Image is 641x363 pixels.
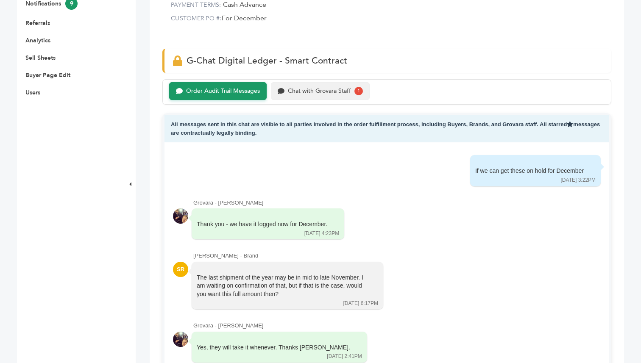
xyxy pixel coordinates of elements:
[288,88,351,95] div: Chat with Grovara Staff
[25,19,50,27] a: Referrals
[197,344,350,352] div: Yes, they will take it whenever. Thanks [PERSON_NAME].
[222,14,267,23] span: For December
[343,300,378,307] div: [DATE] 6:17PM
[25,71,70,79] a: Buyer Page Edit
[25,89,40,97] a: Users
[193,322,601,330] div: Grovara - [PERSON_NAME]
[187,55,347,67] span: G-Chat Digital Ledger - Smart Contract
[171,14,222,22] label: CUSTOMER PO #:
[475,167,584,175] div: If we can get these on hold for December
[193,199,601,207] div: Grovara - [PERSON_NAME]
[186,88,260,95] div: Order Audit Trail Messages
[25,36,50,44] a: Analytics
[354,87,363,95] div: 1
[25,54,56,62] a: Sell Sheets
[197,274,366,299] div: The last shipment of the year may be in mid to late November. I am waiting on confirmation of tha...
[164,115,609,142] div: All messages sent in this chat are visible to all parties involved in the order fulfillment proce...
[561,177,596,184] div: [DATE] 3:22PM
[173,262,188,277] div: SR
[171,1,221,9] label: PAYMENT TERMS:
[197,220,327,229] div: Thank you - we have it logged now for December.
[327,353,362,360] div: [DATE] 2:41PM
[193,252,601,260] div: [PERSON_NAME] - Brand
[304,230,339,237] div: [DATE] 4:23PM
